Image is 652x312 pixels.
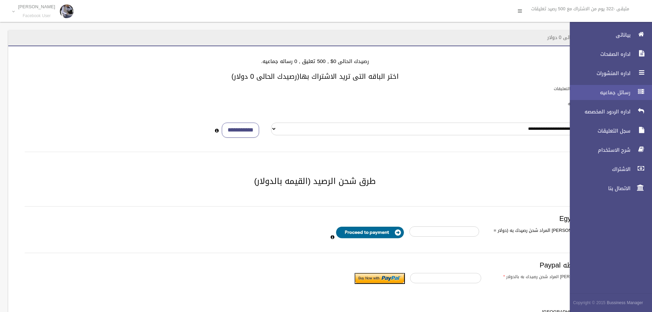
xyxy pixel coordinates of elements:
span: اداره الصفحات [564,51,632,58]
a: الاتصال بنا [564,181,652,196]
a: شرح الاستخدام [564,142,652,158]
span: Copyright © 2015 [573,299,605,307]
strong: Bussiness Manager [607,299,643,307]
a: رسائل جماعيه [564,85,652,100]
span: شرح الاستخدام [564,147,632,153]
a: سجل التعليقات [564,123,652,138]
a: بياناتى [564,27,652,42]
span: بياناتى [564,32,632,38]
label: باقات الرد الالى على التعليقات [554,85,608,92]
a: اداره الصفحات [564,47,652,62]
h3: الدفع بواسطه Paypal [25,261,605,269]
input: Submit [355,273,405,284]
a: اداره المنشورات [564,66,652,81]
label: ادخل [PERSON_NAME] المراد شحن رصيدك به (دولار = 35 جنيه ) [484,226,604,243]
a: اداره الردود المخصصه [564,104,652,119]
span: الاشتراك [564,166,632,173]
span: رسائل جماعيه [564,89,632,96]
span: اداره الردود المخصصه [564,108,632,115]
a: الاشتراك [564,162,652,177]
span: اداره المنشورات [564,70,632,77]
h3: Egypt payment [25,215,605,222]
h4: رصيدك الحالى 0$ , 500 تعليق , 0 رساله جماعيه. [16,59,614,64]
label: باقات الرسائل الجماعيه [568,100,608,108]
header: الاشتراك - رصيدك الحالى 0 دولار [539,31,622,44]
small: Facebook User [18,13,55,18]
h3: اختر الباقه التى تريد الاشتراك بها(رصيدك الحالى 0 دولار) [16,73,614,80]
label: ادخل [PERSON_NAME] المراد شحن رصيدك به بالدولار [486,273,609,280]
h2: طرق شحن الرصيد (القيمه بالدولار) [16,177,614,186]
span: سجل التعليقات [564,127,632,134]
p: [PERSON_NAME] [18,4,55,9]
span: الاتصال بنا [564,185,632,192]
